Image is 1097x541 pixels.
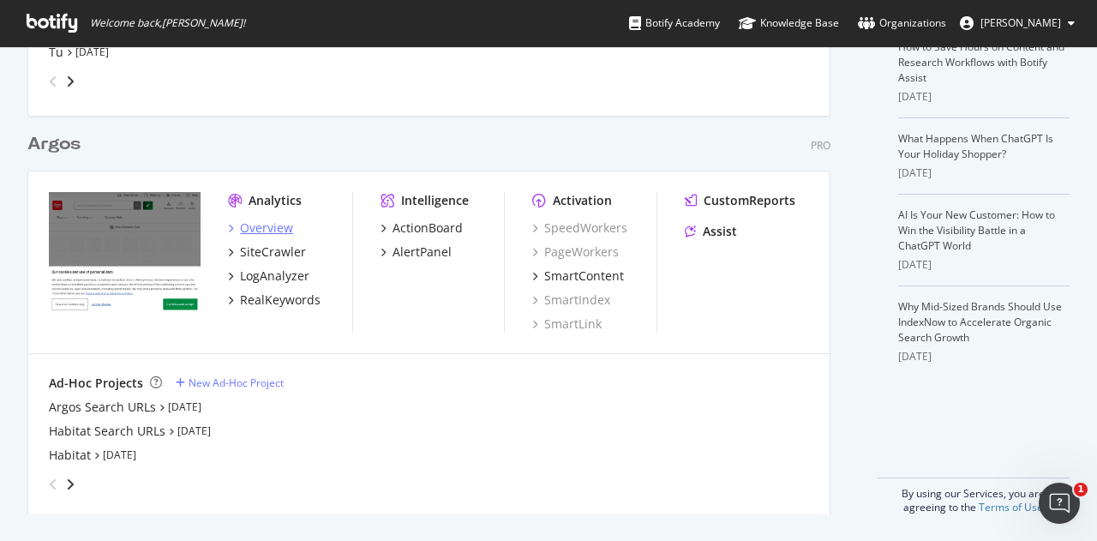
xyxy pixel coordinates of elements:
a: Argos [27,132,87,157]
a: Overview [228,219,293,237]
div: [DATE] [898,165,1070,181]
div: angle-left [42,471,64,498]
div: angle-left [42,68,64,95]
div: Organizations [858,15,946,32]
iframe: Intercom live chat [1039,483,1080,524]
div: Analytics [249,192,302,209]
div: Knowledge Base [739,15,839,32]
div: AlertPanel [393,243,452,261]
a: SiteCrawler [228,243,306,261]
a: Habitat Search URLs [49,423,165,440]
a: SmartLink [532,316,602,333]
button: [PERSON_NAME] [946,9,1088,37]
span: Welcome back, [PERSON_NAME] ! [90,16,245,30]
a: [DATE] [168,400,201,414]
a: SmartIndex [532,292,610,309]
div: New Ad-Hoc Project [189,376,284,390]
a: PageWorkers [532,243,619,261]
div: Overview [240,219,293,237]
a: AI Is Your New Customer: How to Win the Visibility Battle in a ChatGPT World [898,207,1055,253]
div: RealKeywords [240,292,321,309]
div: [DATE] [898,257,1070,273]
a: New Ad-Hoc Project [176,376,284,390]
a: What Happens When ChatGPT Is Your Holiday Shopper? [898,131,1053,161]
div: Botify Academy [629,15,720,32]
img: www.argos.co.uk [49,192,201,314]
a: Habitat [49,447,91,464]
a: Argos Search URLs [49,399,156,416]
div: [DATE] [898,349,1070,364]
div: SiteCrawler [240,243,306,261]
div: angle-right [64,476,76,493]
div: By using our Services, you are agreeing to the [877,478,1070,514]
a: [DATE] [177,424,211,438]
a: Terms of Use [979,500,1043,514]
a: LogAnalyzer [228,267,309,285]
a: ActionBoard [381,219,463,237]
div: Activation [553,192,612,209]
div: Argos [27,132,81,157]
div: Pro [811,138,830,153]
div: Intelligence [401,192,469,209]
a: SpeedWorkers [532,219,627,237]
a: CustomReports [685,192,795,209]
span: Julia Goncharenko [980,15,1061,30]
div: LogAnalyzer [240,267,309,285]
div: Ad-Hoc Projects [49,375,143,392]
a: RealKeywords [228,292,321,309]
a: SmartContent [532,267,624,285]
span: 1 [1074,483,1088,496]
a: Assist [685,223,737,240]
a: AlertPanel [381,243,452,261]
a: Tu [49,44,63,61]
div: ActionBoard [393,219,463,237]
div: Assist [703,223,737,240]
div: SmartContent [544,267,624,285]
div: angle-right [64,73,76,90]
div: [DATE] [898,89,1070,105]
a: Why Mid-Sized Brands Should Use IndexNow to Accelerate Organic Search Growth [898,299,1062,345]
a: [DATE] [103,448,136,462]
div: CustomReports [704,192,795,209]
a: [DATE] [75,45,109,59]
a: How to Save Hours on Content and Research Workflows with Botify Assist [898,39,1064,85]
